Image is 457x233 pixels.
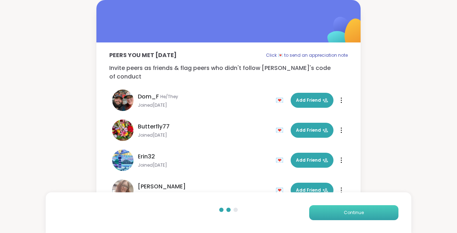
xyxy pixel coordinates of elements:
span: Butterfly77 [138,122,170,131]
div: 💌 [276,95,286,106]
button: Continue [309,205,398,220]
button: Add Friend [291,153,333,168]
span: Joined [DATE] [138,132,271,138]
span: Add Friend [296,127,328,133]
span: He/They [160,94,178,100]
button: Add Friend [291,183,333,198]
span: Add Friend [296,97,328,103]
span: Joined [DATE] [138,102,271,108]
span: Dom_F [138,92,159,101]
p: Peers you met [DATE] [109,51,177,60]
img: Erin32 [112,150,134,171]
span: Add Friend [296,187,328,193]
span: Add Friend [296,157,328,163]
img: dodi [112,179,134,201]
div: 💌 [276,125,286,136]
p: Invite peers as friends & flag peers who didn't follow [PERSON_NAME]'s code of conduct [109,64,348,81]
img: Butterfly77 [112,120,134,141]
span: Erin32 [138,152,155,161]
button: Add Friend [291,93,333,108]
img: Dom_F [112,90,134,111]
span: Continue [344,209,364,216]
button: Add Friend [291,123,333,138]
span: Joined [DATE] [138,162,271,168]
div: 💌 [276,184,286,196]
div: 💌 [276,155,286,166]
p: Click 💌 to send an appreciation note [266,51,348,60]
span: [PERSON_NAME] [138,182,186,191]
